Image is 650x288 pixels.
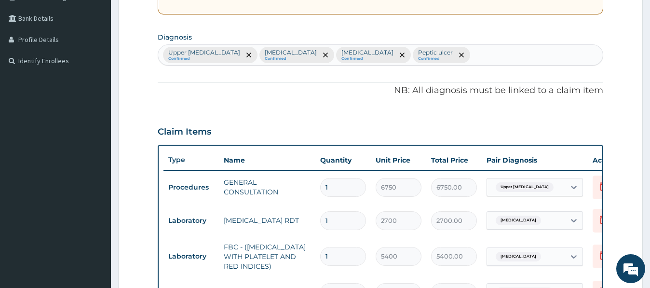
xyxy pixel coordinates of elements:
td: Laboratory [163,247,219,265]
p: [MEDICAL_DATA] [341,49,393,56]
th: Quantity [315,151,371,170]
textarea: Type your message and hit 'Enter' [5,188,184,222]
span: [MEDICAL_DATA] [496,216,541,225]
p: Upper [MEDICAL_DATA] [168,49,240,56]
th: Name [219,151,315,170]
td: Procedures [163,178,219,196]
th: Unit Price [371,151,426,170]
th: Pair Diagnosis [482,151,588,170]
p: NB: All diagnosis must be linked to a claim item [158,84,603,97]
span: remove selection option [457,51,466,59]
p: [MEDICAL_DATA] [265,49,317,56]
span: [MEDICAL_DATA] [496,252,541,261]
small: Confirmed [418,56,453,61]
small: Confirmed [265,56,317,61]
td: GENERAL CONSULTATION [219,173,315,202]
div: Chat with us now [50,54,162,67]
label: Diagnosis [158,32,192,42]
span: Upper [MEDICAL_DATA] [496,182,554,192]
span: remove selection option [398,51,406,59]
h3: Claim Items [158,127,211,137]
span: remove selection option [244,51,253,59]
th: Type [163,151,219,169]
td: FBC - ([MEDICAL_DATA] WITH PLATELET AND RED INDICES) [219,237,315,276]
td: [MEDICAL_DATA] RDT [219,211,315,230]
div: Minimize live chat window [158,5,181,28]
img: d_794563401_company_1708531726252_794563401 [18,48,39,72]
p: Peptic ulcer [418,49,453,56]
th: Total Price [426,151,482,170]
small: Confirmed [341,56,393,61]
span: remove selection option [321,51,330,59]
th: Actions [588,151,636,170]
span: We're online! [56,84,133,181]
td: Laboratory [163,212,219,230]
small: Confirmed [168,56,240,61]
